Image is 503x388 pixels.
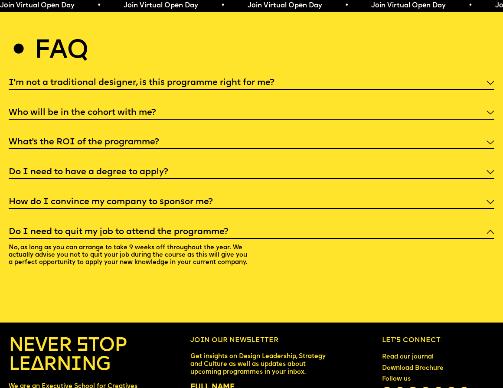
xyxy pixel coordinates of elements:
span: • [345,2,349,9]
h6: Join our newsletter [190,336,330,345]
h5: Do I need to quit my job to attend the programme? [9,228,229,236]
span: • [468,2,472,9]
h2: Faq [34,40,88,62]
span: • [221,2,225,9]
h5: Who will be in the cohort with me? [9,108,156,117]
a: Download Brochure [379,361,447,376]
div: Follow us [382,375,469,383]
h5: How do I convince my company to sponsor me? [9,198,213,206]
p: No, as long as you can arrange to take 9 weeks off throughout the year. We actually advise you no... [9,239,260,274]
h5: I'm not a traditional designer, is this programme right for me? [9,78,274,87]
a: Read our journal [379,350,437,365]
p: Get insights on Design Leadership, Strategy and Culture as well as updates about upcoming program... [190,353,330,376]
h4: NEVER STOP LEARNING [9,336,138,375]
h6: Let’s connect [382,336,494,345]
h5: What’s the ROI of the programme? [9,138,159,147]
span: • [97,2,101,9]
h5: Do I need to have a degree to apply? [9,168,168,176]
